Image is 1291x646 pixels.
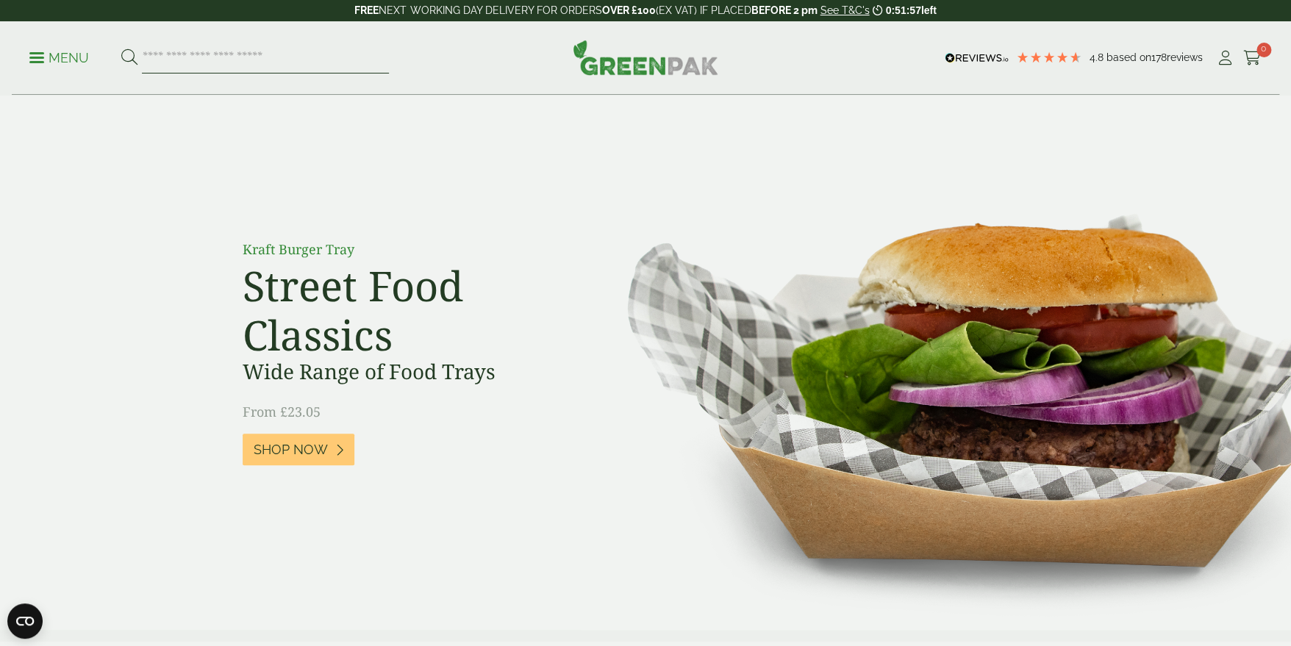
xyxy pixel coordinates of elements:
[921,4,937,16] span: left
[29,49,89,67] p: Menu
[1106,51,1151,63] span: Based on
[7,603,43,639] button: Open CMP widget
[1256,43,1271,57] span: 0
[243,403,321,420] span: From £23.05
[1167,51,1203,63] span: reviews
[751,4,817,16] strong: BEFORE 2 pm
[1243,47,1262,69] a: 0
[243,240,573,259] p: Kraft Burger Tray
[243,261,573,359] h2: Street Food Classics
[581,96,1291,630] img: Street Food Classics
[243,359,573,384] h3: Wide Range of Food Trays
[1016,51,1082,64] div: 4.78 Stars
[945,53,1009,63] img: REVIEWS.io
[601,4,655,16] strong: OVER £100
[1151,51,1167,63] span: 178
[885,4,920,16] span: 0:51:57
[254,442,328,458] span: Shop Now
[354,4,379,16] strong: FREE
[1216,51,1234,65] i: My Account
[573,40,718,75] img: GreenPak Supplies
[820,4,869,16] a: See T&C's
[1243,51,1262,65] i: Cart
[1090,51,1106,63] span: 4.8
[243,434,354,465] a: Shop Now
[29,49,89,64] a: Menu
